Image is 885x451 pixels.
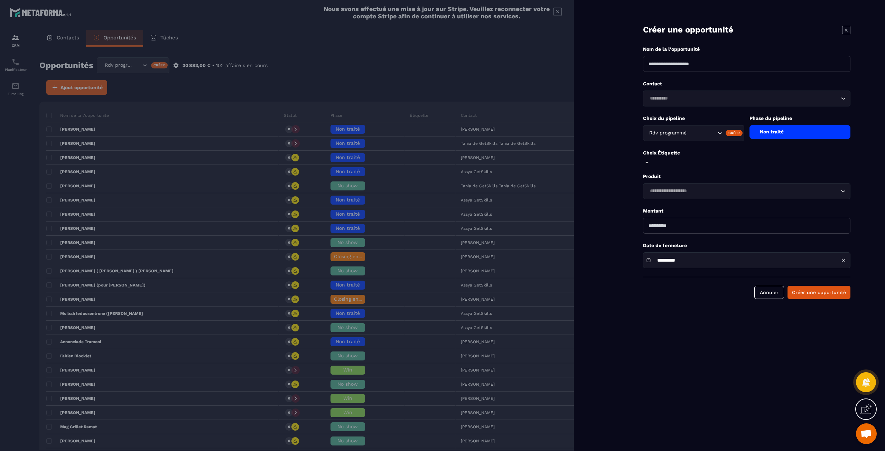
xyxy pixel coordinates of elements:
[643,173,850,180] p: Produit
[643,183,850,199] div: Search for option
[688,129,716,137] input: Search for option
[726,130,743,136] div: Créer
[648,187,839,195] input: Search for option
[643,125,744,141] div: Search for option
[749,115,851,122] p: Phase du pipeline
[754,286,784,299] button: Annuler
[643,24,733,36] p: Créer une opportunité
[643,208,850,214] p: Montant
[643,91,850,106] div: Search for option
[643,150,850,156] p: Choix Étiquette
[856,423,877,444] div: Ouvrir le chat
[643,115,744,122] p: Choix du pipeline
[648,129,688,137] span: Rdv programmé
[643,242,850,249] p: Date de fermeture
[788,286,850,299] button: Créer une opportunité
[648,95,839,102] input: Search for option
[643,46,850,53] p: Nom de la l'opportunité
[643,81,850,87] p: Contact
